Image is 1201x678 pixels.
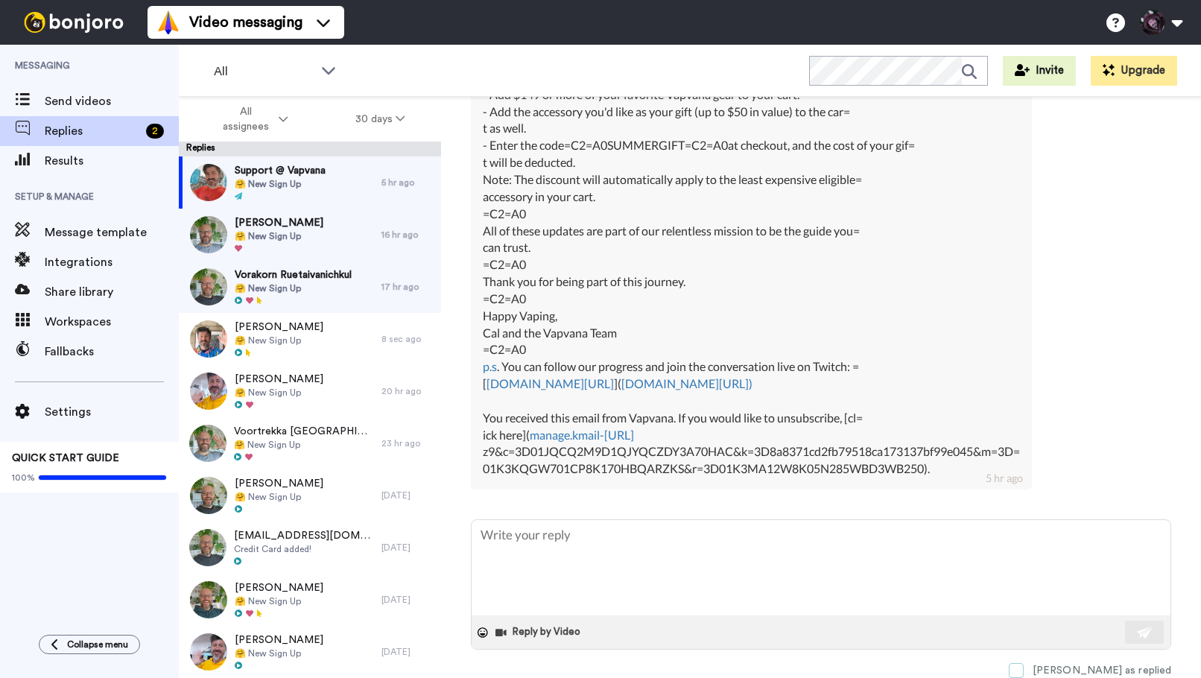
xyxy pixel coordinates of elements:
[381,229,434,241] div: 16 hr ago
[179,261,441,313] a: Vorakorn Ruetaivanichkul🤗 New Sign Up17 hr ago
[39,635,140,654] button: Collapse menu
[621,376,752,390] a: [DOMAIN_NAME][URL])
[322,106,439,133] button: 30 days
[45,122,140,140] span: Replies
[45,152,179,170] span: Results
[235,633,323,647] span: [PERSON_NAME]
[381,177,434,188] div: 5 hr ago
[12,472,35,484] span: 100%
[234,528,374,543] span: [EMAIL_ADDRESS][DOMAIN_NAME]
[381,333,434,345] div: 8 sec ago
[1033,663,1171,678] div: [PERSON_NAME] as replied
[18,12,130,33] img: bj-logo-header-white.svg
[235,580,323,595] span: [PERSON_NAME]
[190,320,227,358] img: ea1889e7-e62f-416b-b3c4-5c8b07e17a2e-thumb.jpg
[189,12,302,33] span: Video messaging
[179,626,441,678] a: [PERSON_NAME]🤗 New Sign Up[DATE]
[190,216,227,253] img: 6e929bb1-d399-46d9-8dc8-3cb1c84fffe8-thumb.jpg
[190,477,227,514] img: 6ad662fd-b53e-4fda-9bcb-b9a38ffdfca5-thumb.jpg
[214,63,314,80] span: All
[381,385,434,397] div: 20 hr ago
[190,633,227,671] img: a16b363f-189d-49a1-8b12-b94edfb405af-thumb.jpg
[235,595,323,607] span: 🤗 New Sign Up
[235,230,323,242] span: 🤗 New Sign Up
[235,372,323,387] span: [PERSON_NAME]
[45,403,179,421] span: Settings
[235,335,323,346] span: 🤗 New Sign Up
[179,365,441,417] a: [PERSON_NAME]🤗 New Sign Up20 hr ago
[381,437,434,449] div: 23 hr ago
[1091,56,1177,86] button: Upgrade
[381,542,434,554] div: [DATE]
[179,417,441,469] a: Voortrekka [GEOGRAPHIC_DATA]🤗 New Sign Up23 hr ago
[156,10,180,34] img: vm-color.svg
[45,92,179,110] span: Send videos
[381,594,434,606] div: [DATE]
[190,164,227,201] img: 83934e23-ea6d-490d-a36f-7940228c284a-thumb.jpg
[381,281,434,293] div: 17 hr ago
[235,647,323,659] span: 🤗 New Sign Up
[235,476,323,491] span: [PERSON_NAME]
[235,163,326,178] span: Support @ Vapvana
[179,142,441,156] div: Replies
[235,215,323,230] span: [PERSON_NAME]
[530,428,600,442] a: manage.kmail
[494,621,585,644] button: Reply by Video
[190,268,227,305] img: f33cda64-340f-4753-b3ac-5768991b72f7-thumb.jpg
[1003,56,1076,86] button: Invite
[600,428,634,442] a: -[URL]
[146,124,164,139] div: 2
[179,469,441,522] a: [PERSON_NAME]🤗 New Sign Up[DATE]
[234,439,374,451] span: 🤗 New Sign Up
[45,283,179,301] span: Share library
[179,574,441,626] a: [PERSON_NAME]🤗 New Sign Up[DATE]
[190,373,227,410] img: 6a3f6c10-432d-4fb8-9f40-5241e69c2e78-thumb.jpg
[234,543,374,555] span: Credit Card added!
[381,490,434,501] div: [DATE]
[381,646,434,658] div: [DATE]
[67,639,128,650] span: Collapse menu
[483,359,497,373] a: p.s
[182,98,322,140] button: All assignees
[235,320,323,335] span: [PERSON_NAME]
[487,376,614,390] a: [DOMAIN_NAME][URL]
[179,156,441,209] a: Support @ Vapvana🤗 New Sign Up5 hr ago
[235,267,352,282] span: Vorakorn Ruetaivanichkul
[189,425,226,462] img: a480182b-3c60-4e17-9a63-de437b0754fb-thumb.jpg
[45,224,179,241] span: Message template
[45,253,179,271] span: Integrations
[235,178,326,190] span: 🤗 New Sign Up
[234,424,374,439] span: Voortrekka [GEOGRAPHIC_DATA]
[190,581,227,618] img: 211d1a7e-7df2-4a4f-b90f-498dc36c3596-thumb.jpg
[45,343,179,361] span: Fallbacks
[986,471,1023,486] div: 5 hr ago
[189,529,226,566] img: 6d6a1a56-227a-46df-a9d0-5e66f5f5a881-thumb.jpg
[215,104,276,134] span: All assignees
[179,522,441,574] a: [EMAIL_ADDRESS][DOMAIN_NAME]Credit Card added![DATE]
[235,282,352,294] span: 🤗 New Sign Up
[12,453,119,463] span: QUICK START GUIDE
[179,313,441,365] a: [PERSON_NAME]🤗 New Sign Up8 sec ago
[235,491,323,503] span: 🤗 New Sign Up
[179,209,441,261] a: [PERSON_NAME]🤗 New Sign Up16 hr ago
[45,313,179,331] span: Workspaces
[235,387,323,399] span: 🤗 New Sign Up
[1137,627,1153,639] img: send-white.svg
